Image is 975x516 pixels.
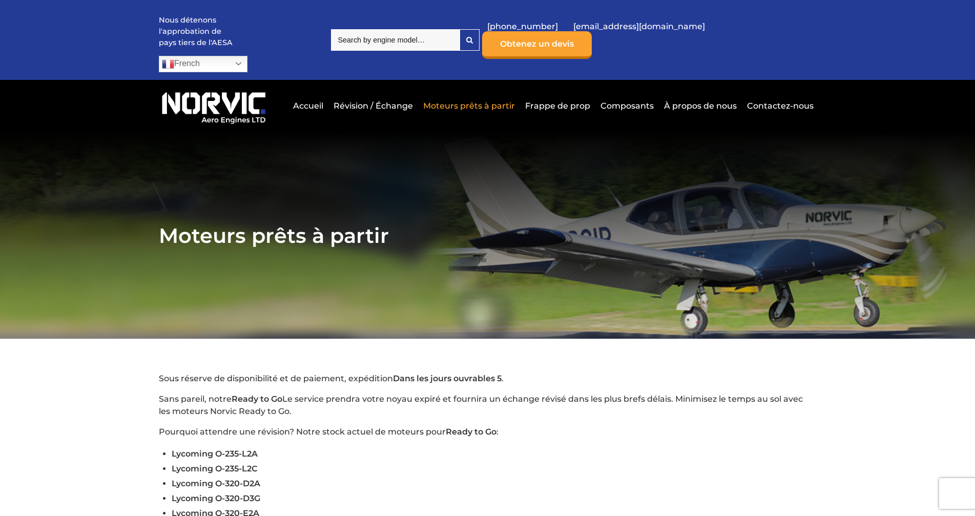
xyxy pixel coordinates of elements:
[159,56,247,72] a: French
[568,14,710,39] a: [EMAIL_ADDRESS][DOMAIN_NAME]
[172,493,260,503] span: Lycoming O-320-D3G
[159,373,816,385] p: Sous réserve de disponibilité et de paiement, expédition .
[661,93,739,118] a: À propos de nous
[744,93,814,118] a: Contactez-nous
[291,93,326,118] a: Accueil
[159,88,268,125] img: Logo de Norvic Aero Engines
[523,93,593,118] a: Frappe de prop
[482,31,592,59] a: Obtenez un devis
[159,393,816,418] p: Sans pareil, notre Le service prendra votre noyau expiré et fournira un échange révisé dans les p...
[159,223,816,248] h1: Moteurs prêts à partir
[598,93,656,118] a: Composants
[482,14,563,39] a: [PHONE_NUMBER]
[331,93,416,118] a: Révision / Échange
[232,394,282,404] strong: Ready to Go
[159,426,816,438] p: Pourquoi attendre une révision? Notre stock actuel de moteurs pour :
[159,15,236,48] p: Nous détenons l'approbation de pays tiers de l'AESA
[172,479,260,488] span: Lycoming O-320-D2A
[172,464,258,473] span: Lycoming O-235-L2C
[162,58,174,70] img: fr
[421,93,517,118] a: Moteurs prêts à partir
[446,427,496,437] strong: Ready to Go
[331,29,460,51] input: Search by engine model…
[393,374,502,383] strong: Dans les jours ouvrables 5
[172,449,258,459] span: Lycoming O-235-L2A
